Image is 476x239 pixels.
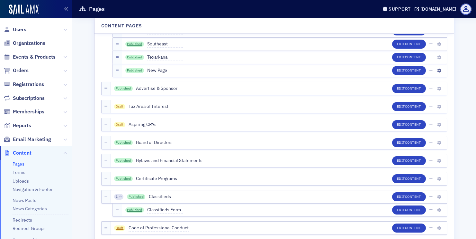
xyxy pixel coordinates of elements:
[114,122,125,127] span: Draft
[405,122,421,127] span: Content
[13,122,31,129] span: Reports
[149,193,185,200] span: Classifieds
[392,174,426,183] button: EditContent
[125,55,144,60] a: Published
[13,161,24,167] a: Pages
[129,225,189,232] span: Code of Professional Conduct
[415,7,459,11] button: [DOMAIN_NAME]
[392,84,426,93] button: EditContent
[392,192,426,201] button: EditContent
[405,194,421,199] span: Content
[13,225,46,231] a: Redirect Groups
[13,169,25,175] a: Forms
[460,4,472,15] span: Profile
[4,67,29,74] a: Orders
[116,195,118,199] span: 1
[13,136,51,143] span: Email Marketing
[4,136,51,143] a: Email Marketing
[89,5,105,13] h1: Pages
[405,42,421,46] span: Content
[147,206,183,214] span: Classifieds Form
[4,149,31,157] a: Content
[392,102,426,111] button: EditContent
[136,157,202,164] span: Bylaws and Financial Statements
[114,104,125,109] span: Draft
[4,26,26,33] a: Users
[13,95,45,102] span: Subscriptions
[13,26,26,33] span: Users
[392,156,426,165] button: EditContent
[392,40,426,49] button: EditContent
[405,104,421,109] span: Content
[392,224,426,233] button: EditContent
[13,186,53,192] a: Navigation & Footer
[125,42,144,47] a: Published
[136,85,177,92] span: Advertise & Sponsor
[405,225,421,230] span: Content
[405,86,421,91] span: Content
[4,81,44,88] a: Registrations
[405,55,421,59] span: Content
[4,40,45,47] a: Organizations
[9,5,39,15] img: SailAMX
[147,67,183,74] span: New Page
[147,41,183,48] span: Southeast
[127,194,146,199] a: Published
[13,206,47,212] a: News Categories
[4,95,45,102] a: Subscriptions
[13,217,32,223] a: Redirects
[147,54,183,61] span: Texarkana
[114,86,133,91] a: Published
[13,40,45,47] span: Organizations
[13,178,29,184] a: Uploads
[13,53,56,61] span: Events & Products
[129,103,168,110] span: Tax Area of Interest
[13,81,44,88] span: Registrations
[114,140,133,145] a: Published
[392,53,426,62] button: EditContent
[4,53,56,61] a: Events & Products
[125,207,144,213] a: Published
[125,68,144,73] a: Published
[405,140,421,145] span: Content
[392,66,426,75] button: EditContent
[13,67,29,74] span: Orders
[129,121,165,128] span: Aspiring CPAs
[392,138,426,147] button: EditContent
[136,175,177,182] span: Certificate Programs
[13,149,31,157] span: Content
[4,108,44,115] a: Memberships
[392,120,426,129] button: EditContent
[114,225,125,231] span: Draft
[114,158,133,163] a: Published
[136,139,173,146] span: Board of Directors
[405,176,421,181] span: Content
[405,68,421,72] span: Content
[114,176,133,181] a: Published
[420,6,456,12] div: [DOMAIN_NAME]
[13,108,44,115] span: Memberships
[405,207,421,212] span: Content
[392,206,426,215] button: EditContent
[389,6,411,12] div: Support
[13,197,36,203] a: News Posts
[4,122,31,129] a: Reports
[405,158,421,163] span: Content
[101,23,142,29] h4: Content Pages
